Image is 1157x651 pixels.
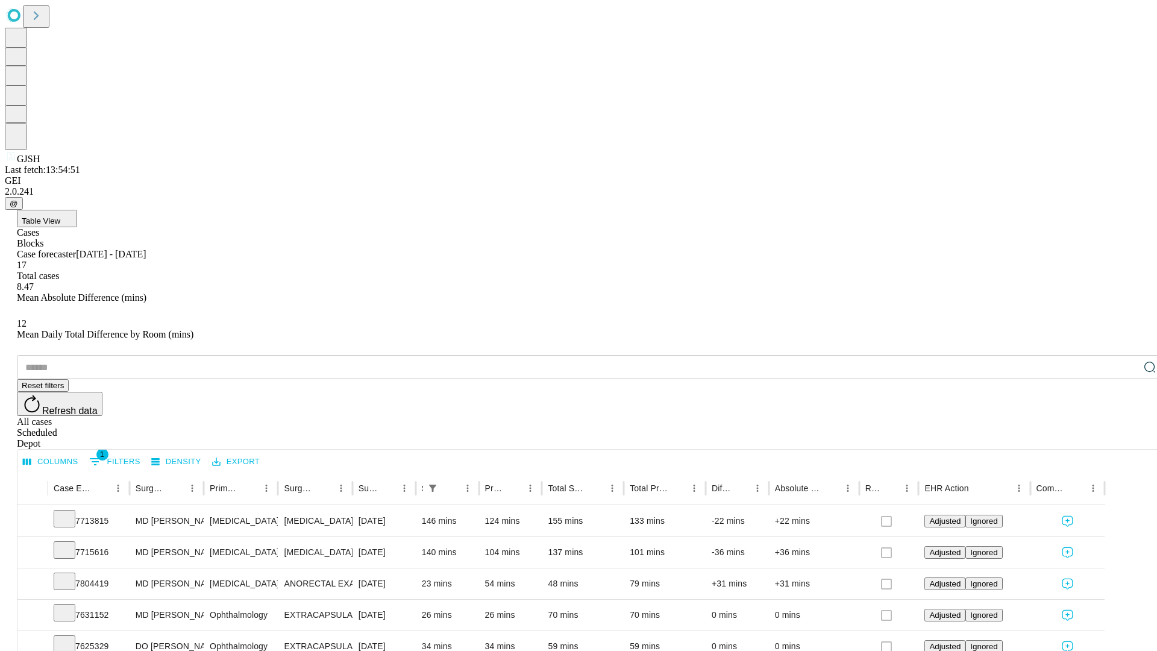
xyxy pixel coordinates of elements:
[970,517,997,526] span: Ignored
[54,568,124,599] div: 7804419
[136,506,198,536] div: MD [PERSON_NAME] E Md
[359,506,410,536] div: [DATE]
[712,568,763,599] div: +31 mins
[136,600,198,631] div: MD [PERSON_NAME]
[184,480,201,497] button: Menu
[775,568,853,599] div: +31 mins
[485,506,536,536] div: 124 mins
[54,600,124,631] div: 7631152
[17,260,27,270] span: 17
[485,483,504,493] div: Predicted In Room Duration
[396,480,413,497] button: Menu
[136,483,166,493] div: Surgeon Name
[24,574,42,595] button: Expand
[485,568,536,599] div: 54 mins
[712,506,763,536] div: -22 mins
[96,448,108,461] span: 1
[929,579,961,588] span: Adjusted
[970,579,997,588] span: Ignored
[712,483,731,493] div: Difference
[882,480,898,497] button: Sort
[548,568,618,599] div: 48 mins
[316,480,333,497] button: Sort
[485,600,536,631] div: 26 mins
[485,537,536,568] div: 104 mins
[5,165,80,175] span: Last fetch: 13:54:51
[424,480,441,497] button: Show filters
[284,568,346,599] div: ANORECTAL EXAM UNDER ANESTHESIA
[924,515,965,527] button: Adjusted
[17,318,27,329] span: 12
[210,483,240,493] div: Primary Service
[333,480,350,497] button: Menu
[442,480,459,497] button: Sort
[359,568,410,599] div: [DATE]
[422,537,473,568] div: 140 mins
[965,515,1002,527] button: Ignored
[22,381,64,390] span: Reset filters
[17,292,146,303] span: Mean Absolute Difference (mins)
[5,186,1152,197] div: 2.0.241
[424,480,441,497] div: 1 active filter
[86,452,143,471] button: Show filters
[17,329,193,339] span: Mean Daily Total Difference by Room (mins)
[712,537,763,568] div: -36 mins
[712,600,763,631] div: 0 mins
[775,600,853,631] div: 0 mins
[422,568,473,599] div: 23 mins
[970,642,997,651] span: Ignored
[5,175,1152,186] div: GEI
[258,480,275,497] button: Menu
[17,271,59,281] span: Total cases
[924,546,965,559] button: Adjusted
[924,483,968,493] div: EHR Action
[1085,480,1102,497] button: Menu
[839,480,856,497] button: Menu
[284,537,346,568] div: [MEDICAL_DATA]
[359,537,410,568] div: [DATE]
[775,483,821,493] div: Absolute Difference
[924,577,965,590] button: Adjusted
[17,281,34,292] span: 8.47
[1011,480,1027,497] button: Menu
[775,506,853,536] div: +22 mins
[1068,480,1085,497] button: Sort
[775,537,853,568] div: +36 mins
[24,511,42,532] button: Expand
[284,506,346,536] div: [MEDICAL_DATA]
[17,154,40,164] span: GJSH
[929,517,961,526] span: Adjusted
[54,506,124,536] div: 7713815
[898,480,915,497] button: Menu
[548,506,618,536] div: 155 mins
[210,600,272,631] div: Ophthalmology
[630,537,700,568] div: 101 mins
[17,392,102,416] button: Refresh data
[965,609,1002,621] button: Ignored
[136,568,198,599] div: MD [PERSON_NAME] E Md
[970,480,987,497] button: Sort
[17,249,76,259] span: Case forecaster
[630,600,700,631] div: 70 mins
[970,611,997,620] span: Ignored
[970,548,997,557] span: Ignored
[630,568,700,599] div: 79 mins
[749,480,766,497] button: Menu
[965,546,1002,559] button: Ignored
[284,600,346,631] div: EXTRACAPSULAR CATARACT REMOVAL WITH [MEDICAL_DATA]
[669,480,686,497] button: Sort
[422,483,423,493] div: Scheduled In Room Duration
[209,453,263,471] button: Export
[210,568,272,599] div: [MEDICAL_DATA]
[548,600,618,631] div: 70 mins
[630,483,668,493] div: Total Predicted Duration
[54,483,92,493] div: Case Epic Id
[93,480,110,497] button: Sort
[359,483,378,493] div: Surgery Date
[241,480,258,497] button: Sort
[823,480,839,497] button: Sort
[24,542,42,564] button: Expand
[865,483,881,493] div: Resolved in EHR
[210,537,272,568] div: [MEDICAL_DATA]
[630,506,700,536] div: 133 mins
